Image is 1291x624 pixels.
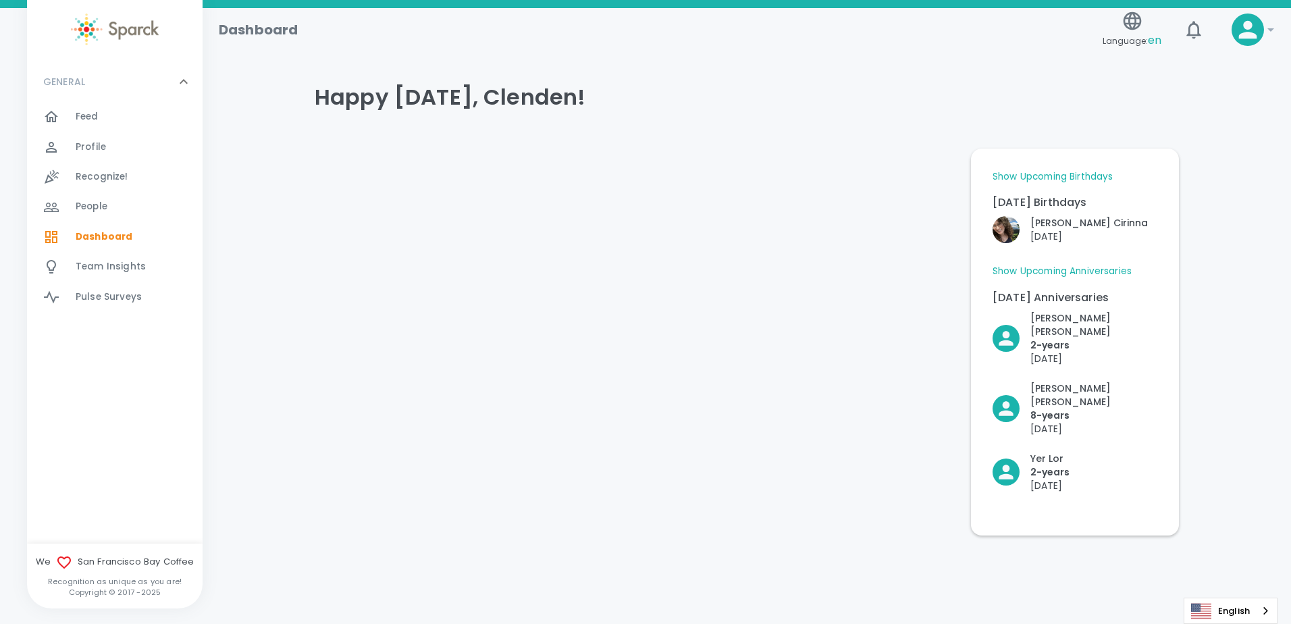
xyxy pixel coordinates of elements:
span: Language: [1103,32,1161,50]
p: 2- years [1030,338,1157,352]
a: English [1184,598,1277,623]
p: 8- years [1030,409,1157,422]
h4: Happy [DATE], Clenden! [315,84,1179,111]
img: Sparck logo [71,14,159,45]
span: People [76,200,107,213]
p: Recognition as unique as you are! [27,576,203,587]
div: GENERAL [27,61,203,102]
p: [DATE] Birthdays [993,194,1157,211]
p: [DATE] [1030,352,1157,365]
span: Team Insights [76,260,146,274]
p: [PERSON_NAME] Cirinna [1030,216,1148,230]
a: Show Upcoming Anniversaries [993,265,1132,278]
div: Click to Recognize! [982,301,1157,365]
p: GENERAL [43,75,85,88]
div: Click to Recognize! [982,441,1070,492]
a: Sparck logo [27,14,203,45]
span: Dashboard [76,230,132,244]
a: People [27,192,203,222]
a: Recognize! [27,162,203,192]
button: Language:en [1097,6,1167,54]
button: Click to Recognize! [993,382,1157,436]
div: Click to Recognize! [982,371,1157,436]
h1: Dashboard [219,19,298,41]
a: Feed [27,102,203,132]
p: [DATE] [1030,230,1148,243]
button: Click to Recognize! [993,452,1070,492]
button: Click to Recognize! [993,311,1157,365]
p: [PERSON_NAME] [PERSON_NAME] [1030,311,1157,338]
p: 2- years [1030,465,1070,479]
span: Feed [76,110,99,124]
div: Language [1184,598,1277,624]
div: GENERAL [27,102,203,317]
p: Copyright © 2017 - 2025 [27,587,203,598]
span: Recognize! [76,170,128,184]
p: Yer Lor [1030,452,1070,465]
aside: Language selected: English [1184,598,1277,624]
div: Click to Recognize! [982,205,1148,243]
a: Show Upcoming Birthdays [993,170,1113,184]
a: Dashboard [27,222,203,252]
a: Profile [27,132,203,162]
p: [DATE] [1030,479,1070,492]
span: We San Francisco Bay Coffee [27,554,203,571]
button: Click to Recognize! [993,216,1148,243]
p: [DATE] [1030,422,1157,436]
span: Pulse Surveys [76,290,142,304]
p: [PERSON_NAME] [PERSON_NAME] [1030,382,1157,409]
p: [DATE] Anniversaries [993,290,1157,306]
a: Pulse Surveys [27,282,203,312]
a: Team Insights [27,252,203,282]
img: Picture of Vashti Cirinna [993,216,1020,243]
span: Profile [76,140,106,154]
span: en [1148,32,1161,48]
